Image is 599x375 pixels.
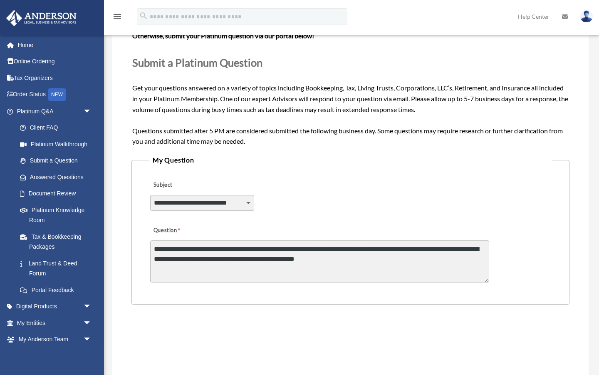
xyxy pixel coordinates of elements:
label: Question [150,225,215,237]
a: Platinum Q&Aarrow_drop_down [6,103,104,120]
i: search [139,11,148,20]
iframe: reCAPTCHA [134,330,260,363]
a: Online Ordering [6,53,104,70]
span: arrow_drop_down [83,315,100,332]
b: Otherwise, submit your Platinum question via our portal below! [132,32,314,40]
a: Submit a Question [12,152,100,169]
div: NEW [48,88,66,101]
a: Platinum Walkthrough [12,136,104,152]
span: arrow_drop_down [83,103,100,120]
a: Document Review [12,185,104,202]
img: Anderson Advisors Platinum Portal [4,10,79,26]
a: Client FAQ [12,120,104,136]
a: My Anderson Teamarrow_drop_down [6,331,104,348]
img: User Pic [580,10,593,22]
i: menu [112,12,122,22]
a: Tax Organizers [6,70,104,86]
a: menu [112,15,122,22]
a: Home [6,37,104,53]
a: Tax & Bookkeeping Packages [12,228,104,255]
a: My Entitiesarrow_drop_down [6,315,104,331]
a: Order StatusNEW [6,86,104,103]
a: Portal Feedback [12,282,104,298]
a: Digital Productsarrow_drop_down [6,298,104,315]
span: Submit a Platinum Question [132,56,262,69]
a: Answered Questions [12,169,104,185]
a: Platinum Knowledge Room [12,202,104,228]
span: arrow_drop_down [83,331,100,348]
label: Subject [150,180,229,191]
legend: My Question [149,154,552,166]
a: Land Trust & Deed Forum [12,255,104,282]
span: arrow_drop_down [83,298,100,315]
